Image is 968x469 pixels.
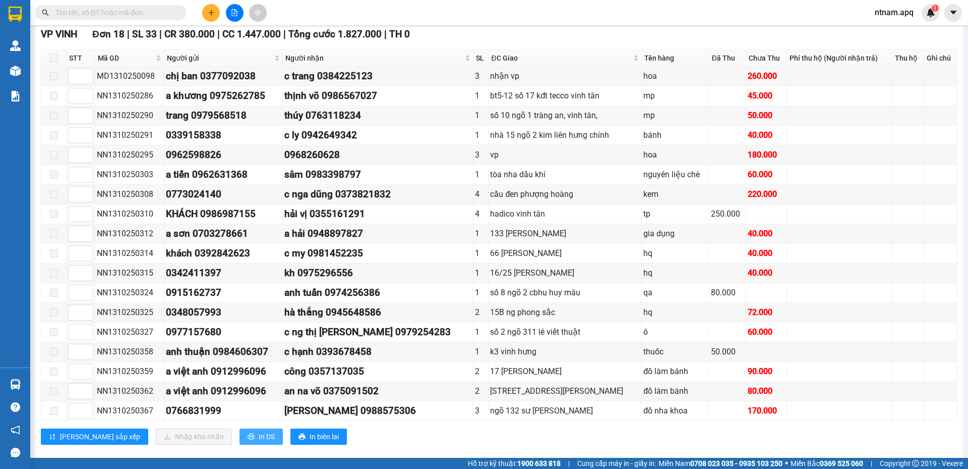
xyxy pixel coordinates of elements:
div: NN1310250327 [97,326,162,338]
td: NN1310250367 [95,401,164,421]
button: file-add [226,4,244,22]
div: 1 [475,267,487,279]
div: ngõ 132 sư [PERSON_NAME] [490,404,640,417]
div: bt5-12 số 17 kđt tecco vinh tân [490,89,640,102]
div: a hải 0948897827 [284,226,471,241]
span: VP VINH [41,28,77,40]
div: NN1310250310 [97,207,162,220]
div: 90.000 [748,365,785,378]
strong: 0369 525 060 [820,459,863,467]
div: 72.000 [748,306,785,319]
span: Miền Bắc [791,458,863,469]
td: NN1310250310 [95,204,164,224]
div: 3 [475,70,487,82]
span: printer [298,433,306,441]
div: số 8 ngõ 2 cbhu huy mâu [490,286,640,299]
th: Phí thu hộ (Người nhận trả) [787,50,892,67]
span: Người gửi [167,53,272,64]
div: NN1310250325 [97,306,162,319]
div: đồ làm bánh [643,365,707,378]
div: 0773024140 [166,187,281,202]
span: printer [248,433,255,441]
div: 250.000 [711,207,744,220]
div: ô [643,326,707,338]
div: 4 [475,207,487,220]
div: hà thắng 0945648586 [284,305,471,320]
div: 0977157680 [166,325,281,340]
div: chị ban 0377092038 [166,69,281,84]
div: số 2 ngõ 311 lê viết thuật [490,326,640,338]
div: kh 0975296556 [284,266,471,281]
div: nguyên liệu chè [643,168,707,181]
div: 1 [475,109,487,122]
div: [STREET_ADDRESS][PERSON_NAME] [490,385,640,397]
div: c nga dũng 0373821832 [284,187,471,202]
div: 170.000 [748,404,785,417]
button: caret-down [944,4,962,22]
span: | [159,28,162,40]
div: hoa [643,70,707,82]
span: | [127,28,130,40]
span: TH 0 [389,28,410,40]
span: CR 380.000 [164,28,215,40]
div: NN1310250290 [97,109,162,122]
div: công 0357137035 [284,364,471,379]
span: ⚪️ [785,461,788,465]
div: hq [643,247,707,259]
div: hq [643,306,707,319]
div: 50.000 [711,345,744,358]
div: NN1310250286 [97,89,162,102]
div: 1 [475,345,487,358]
th: SL [473,50,489,67]
img: solution-icon [10,91,21,101]
img: icon-new-feature [926,8,935,17]
div: c trang 0384225123 [284,69,471,84]
div: 1 [475,326,487,338]
div: tp [643,207,707,220]
div: hadico vinh tân [490,207,640,220]
div: thuốc [643,345,707,358]
div: 220.000 [748,188,785,200]
div: 0968260628 [284,147,471,163]
div: nhận vp [490,70,640,82]
div: 2 [475,385,487,397]
span: search [42,9,49,16]
div: anh tuấn 0974256386 [284,285,471,300]
td: NN1310250308 [95,185,164,204]
span: notification [11,425,20,435]
strong: 1900 633 818 [517,459,561,467]
td: NN1310250291 [95,126,164,145]
div: 80.000 [748,385,785,397]
span: | [283,28,286,40]
th: Ghi chú [924,50,957,67]
td: NN1310250286 [95,86,164,106]
div: 1 [475,286,487,299]
div: NN1310250303 [97,168,162,181]
div: 15B ng phong sắc [490,306,640,319]
div: c ng thị [PERSON_NAME] 0979254283 [284,325,471,340]
div: cầu đen phượng hoàng [490,188,640,200]
div: c hạnh 0393678458 [284,344,471,359]
span: 1 [933,5,937,12]
div: 0339158338 [166,128,281,143]
img: warehouse-icon [10,66,21,76]
div: mp [643,89,707,102]
span: Cung cấp máy in - giấy in: [577,458,656,469]
div: khách 0392842623 [166,246,281,261]
div: 0348057993 [166,305,281,320]
div: 80.000 [711,286,744,299]
div: 133 [PERSON_NAME] [490,227,640,240]
td: NN1310250327 [95,323,164,342]
div: nhà 15 ngõ 2 kim liên hưng chính [490,129,640,141]
td: NN1310250312 [95,224,164,244]
th: STT [67,50,95,67]
span: ntnam.apq [867,6,922,19]
div: 60.000 [748,168,785,181]
div: số 10 ngõ 1 tràng an, vinh tân, [490,109,640,122]
sup: 1 [932,5,939,12]
th: Tên hàng [642,50,709,67]
div: NN1310250362 [97,385,162,397]
button: downloadNhập kho nhận [156,429,232,445]
div: 2 [475,365,487,378]
span: In biên lai [310,431,339,442]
